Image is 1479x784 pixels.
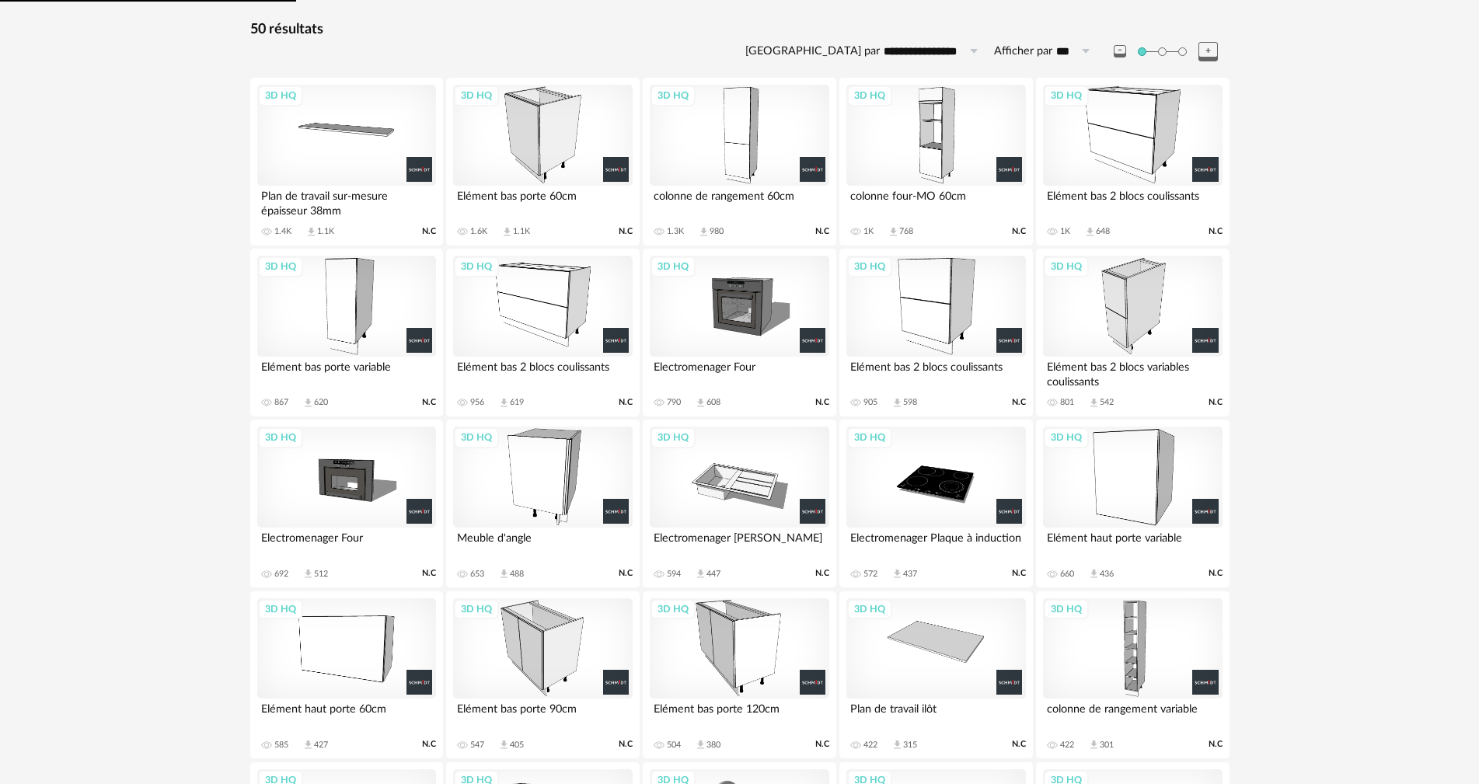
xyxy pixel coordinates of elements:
a: 3D HQ Elément bas 2 blocs coulissants 1K Download icon 648 N.C [1036,78,1229,246]
div: 572 [863,569,877,580]
span: Download icon [695,568,706,580]
a: 3D HQ Plan de travail ilôt 422 Download icon 315 N.C [839,591,1032,759]
a: 3D HQ Elément bas porte 90cm 547 Download icon 405 N.C [446,591,639,759]
div: 3D HQ [258,427,303,448]
span: Download icon [1088,739,1100,751]
a: 3D HQ Elément bas porte variable 867 Download icon 620 N.C [250,249,443,416]
label: [GEOGRAPHIC_DATA] par [745,44,880,59]
span: Download icon [501,226,513,238]
span: N.C [815,568,829,579]
div: 653 [470,569,484,580]
div: 1K [1060,226,1070,237]
div: Elément bas 2 blocs coulissants [846,357,1025,388]
div: 692 [274,569,288,580]
div: 3D HQ [454,599,499,619]
div: 619 [510,397,524,408]
div: 1.1K [317,226,334,237]
span: Download icon [888,226,899,238]
div: 594 [667,569,681,580]
div: 3D HQ [1044,256,1089,277]
div: Electromenager Plaque à induction [846,528,1025,559]
div: 3D HQ [1044,85,1089,106]
a: 3D HQ Meuble d'angle 653 Download icon 488 N.C [446,420,639,587]
div: 422 [863,740,877,751]
div: 660 [1060,569,1074,580]
span: Download icon [891,739,903,751]
div: Elément haut porte variable [1043,528,1222,559]
div: 3D HQ [847,85,892,106]
div: 980 [710,226,724,237]
div: 542 [1100,397,1114,408]
div: 3D HQ [454,427,499,448]
a: 3D HQ Elément bas porte 60cm 1.6K Download icon 1.1K N.C [446,78,639,246]
div: 380 [706,740,720,751]
div: 648 [1096,226,1110,237]
a: 3D HQ Electromenager Four 790 Download icon 608 N.C [643,249,835,416]
div: 488 [510,569,524,580]
div: 3D HQ [651,85,696,106]
div: Plan de travail ilôt [846,699,1025,730]
span: N.C [1012,397,1026,408]
div: 405 [510,740,524,751]
div: 1.3K [667,226,684,237]
span: N.C [815,739,829,750]
div: 598 [903,397,917,408]
div: 3D HQ [454,256,499,277]
div: Elément bas porte variable [257,357,436,388]
span: Download icon [498,739,510,751]
div: 422 [1060,740,1074,751]
div: 437 [903,569,917,580]
div: Elément bas porte 90cm [453,699,632,730]
div: 3D HQ [454,85,499,106]
div: 315 [903,740,917,751]
a: 3D HQ Elément bas 2 blocs coulissants 956 Download icon 619 N.C [446,249,639,416]
div: 512 [314,569,328,580]
a: 3D HQ Elément bas 2 blocs variables coulissants 801 Download icon 542 N.C [1036,249,1229,416]
span: Download icon [1084,226,1096,238]
div: colonne de rangement 60cm [650,186,828,217]
div: 3D HQ [847,599,892,619]
div: 1.6K [470,226,487,237]
div: 1K [863,226,874,237]
label: Afficher par [994,44,1052,59]
div: Electromenager Four [650,357,828,388]
div: 1.4K [274,226,291,237]
span: N.C [815,226,829,237]
span: N.C [1012,568,1026,579]
div: 3D HQ [1044,599,1089,619]
div: colonne de rangement variable [1043,699,1222,730]
span: Download icon [305,226,317,238]
span: N.C [619,397,633,408]
a: 3D HQ Elément haut porte 60cm 585 Download icon 427 N.C [250,591,443,759]
div: 436 [1100,569,1114,580]
span: N.C [1209,226,1223,237]
div: Electromenager Four [257,528,436,559]
span: N.C [422,568,436,579]
a: 3D HQ Electromenager [PERSON_NAME] 594 Download icon 447 N.C [643,420,835,587]
span: Download icon [695,397,706,409]
a: 3D HQ colonne de rangement 60cm 1.3K Download icon 980 N.C [643,78,835,246]
span: Download icon [891,568,903,580]
div: 3D HQ [258,256,303,277]
a: 3D HQ Plan de travail sur-mesure épaisseur 38mm 1.4K Download icon 1.1K N.C [250,78,443,246]
div: 867 [274,397,288,408]
div: Electromenager [PERSON_NAME] [650,528,828,559]
div: 3D HQ [847,256,892,277]
div: Elément bas 2 blocs coulissants [453,357,632,388]
span: N.C [1012,739,1026,750]
span: N.C [422,226,436,237]
div: 3D HQ [258,599,303,619]
div: 50 résultats [250,21,1230,39]
span: Download icon [498,397,510,409]
a: 3D HQ Elément bas porte 120cm 504 Download icon 380 N.C [643,591,835,759]
div: 504 [667,740,681,751]
div: 608 [706,397,720,408]
span: N.C [619,568,633,579]
div: Elément bas porte 120cm [650,699,828,730]
span: Download icon [302,739,314,751]
span: N.C [1209,568,1223,579]
div: Elément bas 2 blocs variables coulissants [1043,357,1222,388]
a: 3D HQ Elément haut porte variable 660 Download icon 436 N.C [1036,420,1229,587]
a: 3D HQ colonne de rangement variable 422 Download icon 301 N.C [1036,591,1229,759]
span: N.C [1209,739,1223,750]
